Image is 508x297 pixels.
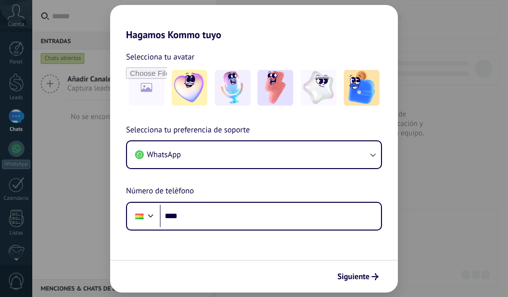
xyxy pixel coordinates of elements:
span: WhatsApp [147,150,181,160]
img: -5.jpeg [344,70,380,106]
img: -1.jpeg [172,70,207,106]
div: Bolivia: + 591 [130,206,149,227]
button: Siguiente [333,268,383,285]
img: -3.jpeg [257,70,293,106]
img: -4.jpeg [301,70,336,106]
span: Selecciona tu preferencia de soporte [126,124,250,137]
h2: Hagamos Kommo tuyo [110,5,398,41]
span: Siguiente [337,273,370,280]
span: Selecciona tu avatar [126,51,194,63]
span: Número de teléfono [126,185,194,198]
button: WhatsApp [127,141,381,168]
img: -2.jpeg [215,70,251,106]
